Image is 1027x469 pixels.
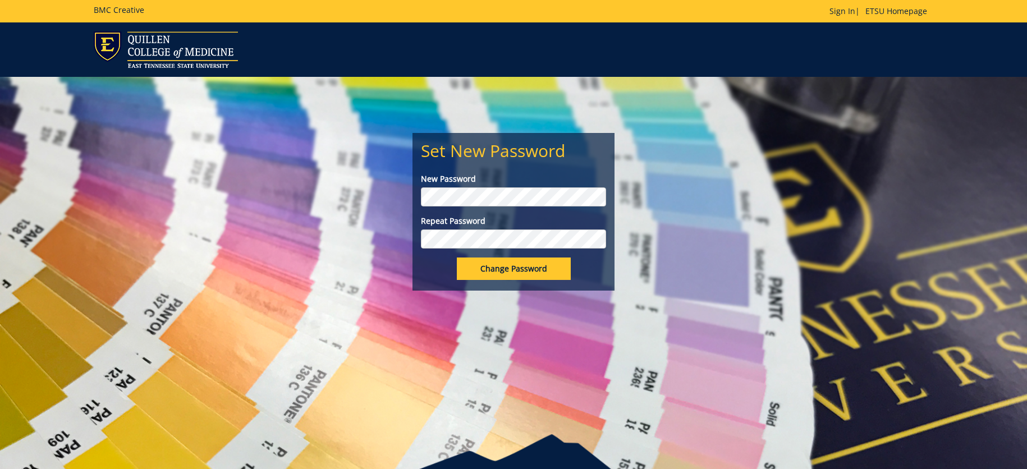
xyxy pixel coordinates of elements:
[860,6,933,16] a: ETSU Homepage
[421,173,606,185] label: New Password
[421,215,606,227] label: Repeat Password
[457,258,571,280] input: Change Password
[94,6,144,14] h5: BMC Creative
[421,141,606,160] h2: Set New Password
[94,31,238,68] img: ETSU logo
[829,6,855,16] a: Sign In
[829,6,933,17] p: |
